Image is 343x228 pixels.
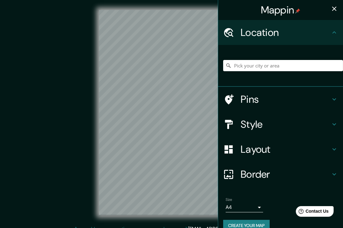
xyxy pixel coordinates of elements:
h4: Pins [241,93,331,106]
h4: Location [241,26,331,39]
div: Style [218,112,343,137]
h4: Mappin [261,4,301,16]
input: Pick your city or area [223,60,343,71]
div: A4 [226,202,263,212]
h4: Style [241,118,331,131]
iframe: Help widget launcher [287,204,336,221]
h4: Border [241,168,331,181]
h4: Layout [241,143,331,156]
div: Pins [218,87,343,112]
div: Border [218,162,343,187]
div: Location [218,20,343,45]
label: Size [226,197,232,202]
canvas: Map [99,10,244,215]
div: Layout [218,137,343,162]
img: pin-icon.png [295,8,300,13]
